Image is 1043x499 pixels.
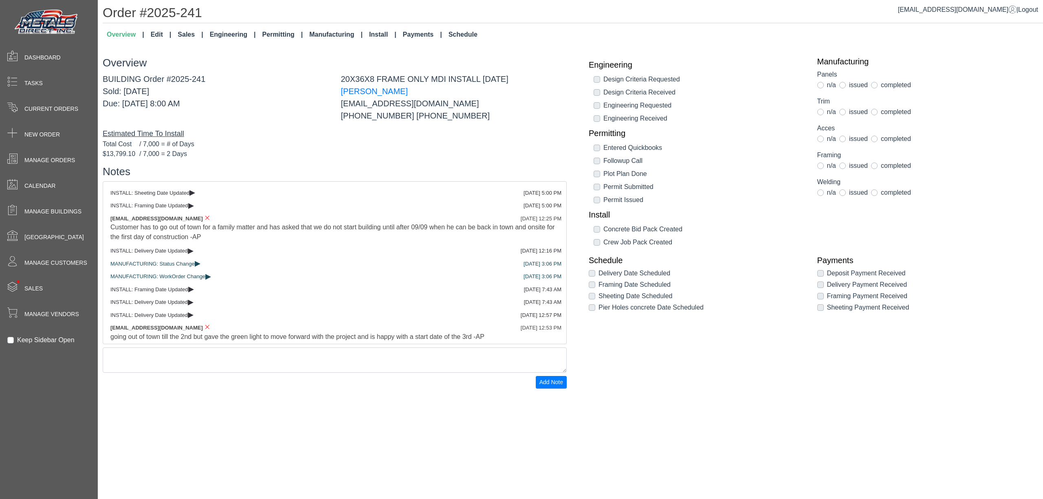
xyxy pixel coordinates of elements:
[589,210,805,220] a: Install
[110,325,203,331] span: [EMAIL_ADDRESS][DOMAIN_NAME]
[524,286,561,294] div: [DATE] 7:43 AM
[103,26,147,43] a: Overview
[97,73,335,122] div: BUILDING Order #2025-241 Sold: [DATE] Due: [DATE] 8:00 AM
[599,280,671,290] label: Framing Date Scheduled
[110,273,559,281] div: MANUFACTURING: WorkOrder Change
[110,202,559,210] div: INSTALL: Framing Date Updated
[110,298,559,306] div: INSTALL: Delivery Date Updated
[103,149,567,159] div: / 7,000 = 2 Days
[524,202,561,210] div: [DATE] 5:00 PM
[400,26,445,43] a: Payments
[524,298,561,306] div: [DATE] 7:43 AM
[335,73,573,122] div: 20X36X8 FRAME ONLY MDI INSTALL [DATE] [EMAIL_ADDRESS][DOMAIN_NAME] [PHONE_NUMBER] [PHONE_NUMBER]
[827,268,906,278] label: Deposit Payment Received
[524,260,561,268] div: [DATE] 3:06 PM
[817,255,1034,265] a: Payments
[898,6,1017,13] a: [EMAIL_ADDRESS][DOMAIN_NAME]
[110,311,559,319] div: INSTALL: Delivery Date Updated
[521,215,561,223] div: [DATE] 12:25 PM
[24,259,87,267] span: Manage Customers
[589,255,805,265] a: Schedule
[188,286,194,291] span: ▸
[110,189,559,197] div: INSTALL: Sheeting Date Updated
[110,260,559,268] div: MANUFACTURING: Status Change
[188,312,194,317] span: ▸
[103,139,139,149] span: Total Cost
[536,376,567,389] button: Add Note
[103,128,567,139] div: Estimated Time To Install
[188,202,194,208] span: ▸
[188,248,194,253] span: ▸
[827,303,909,312] label: Sheeting Payment Received
[521,311,561,319] div: [DATE] 12:57 PM
[898,5,1038,15] div: |
[1018,6,1038,13] span: Logout
[366,26,400,43] a: Install
[110,286,559,294] div: INSTALL: Framing Date Updated
[306,26,366,43] a: Manufacturing
[524,189,561,197] div: [DATE] 5:00 PM
[599,291,672,301] label: Sheeting Date Scheduled
[103,5,1043,23] h1: Order #2025-241
[445,26,481,43] a: Schedule
[24,233,84,242] span: [GEOGRAPHIC_DATA]
[189,189,195,195] span: ▸
[827,291,907,301] label: Framing Payment Received
[589,128,805,138] a: Permitting
[103,149,139,159] span: $13,799.10
[110,215,203,222] span: [EMAIL_ADDRESS][DOMAIN_NAME]
[24,156,75,165] span: Manage Orders
[24,310,79,319] span: Manage Vendors
[103,139,567,149] div: / 7,000 = # of Days
[103,165,567,178] h3: Notes
[174,26,206,43] a: Sales
[8,268,29,295] span: •
[539,379,563,385] span: Add Note
[24,207,81,216] span: Manage Buildings
[524,273,561,281] div: [DATE] 3:06 PM
[24,284,43,293] span: Sales
[24,79,43,88] span: Tasks
[205,273,211,279] span: ▸
[24,105,78,113] span: Current Orders
[110,247,559,255] div: INSTALL: Delivery Date Updated
[24,182,55,190] span: Calendar
[341,87,408,96] a: [PERSON_NAME]
[589,60,805,70] a: Engineering
[521,247,561,255] div: [DATE] 12:16 PM
[103,57,567,69] h3: Overview
[599,268,670,278] label: Delivery Date Scheduled
[110,332,559,342] div: going out of town till the 2nd but gave the green light to move forward with the project and is h...
[24,130,60,139] span: New Order
[207,26,259,43] a: Engineering
[24,53,61,62] span: Dashboard
[817,57,1034,66] a: Manufacturing
[110,222,559,242] div: Customer has to go out of town for a family matter and has asked that we do not start building un...
[188,299,194,304] span: ▸
[12,7,81,37] img: Metals Direct Inc Logo
[599,303,704,312] label: Pier Holes concrete Date Scheduled
[827,280,907,290] label: Delivery Payment Received
[259,26,306,43] a: Permitting
[17,335,75,345] label: Keep Sidebar Open
[195,260,200,266] span: ▸
[521,324,561,332] div: [DATE] 12:53 PM
[147,26,175,43] a: Edit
